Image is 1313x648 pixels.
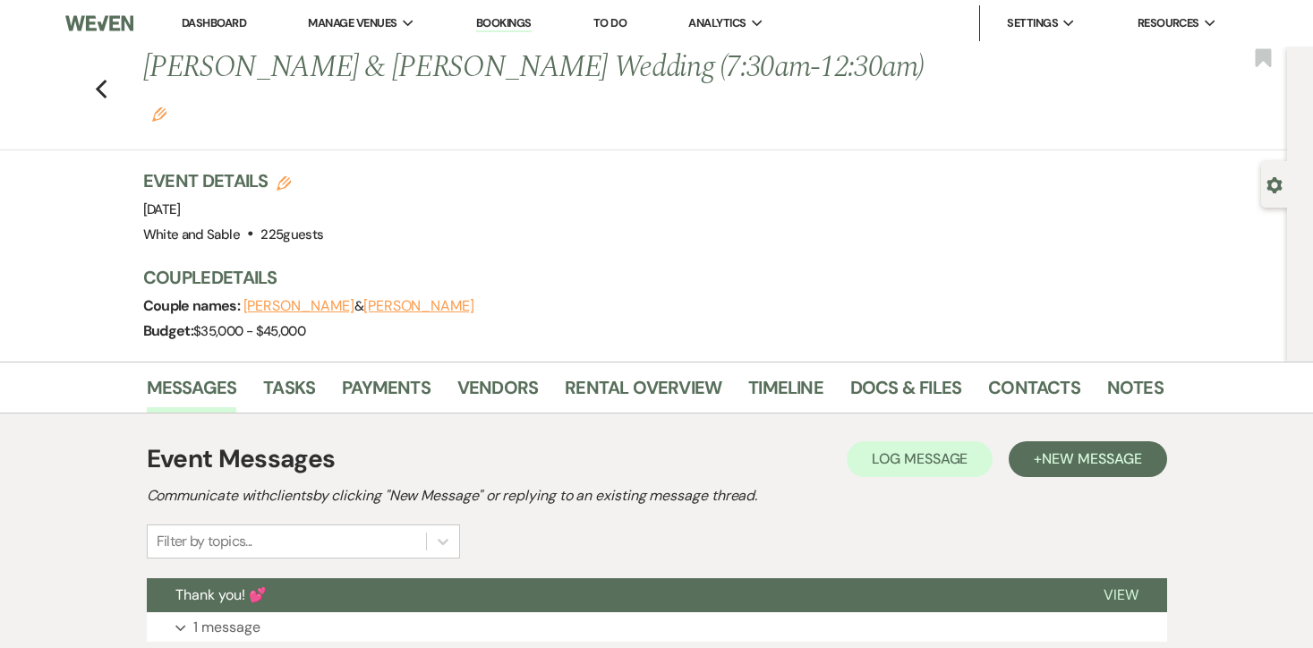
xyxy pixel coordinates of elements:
h3: Event Details [143,168,324,193]
h1: [PERSON_NAME] & [PERSON_NAME] Wedding (7:30am-12:30am) [143,47,945,132]
span: $35,000 - $45,000 [193,322,305,340]
a: Notes [1107,373,1164,413]
a: Bookings [476,15,532,32]
span: Log Message [872,449,968,468]
button: +New Message [1009,441,1166,477]
button: [PERSON_NAME] [363,299,474,313]
h1: Event Messages [147,440,336,478]
span: View [1104,585,1138,604]
button: Open lead details [1266,175,1283,192]
span: New Message [1042,449,1141,468]
button: 1 message [147,612,1167,643]
a: Messages [147,373,237,413]
button: Edit [152,106,166,122]
span: Manage Venues [308,14,396,32]
a: To Do [593,15,627,30]
a: Payments [342,373,431,413]
span: Analytics [688,14,746,32]
a: Contacts [988,373,1080,413]
span: Settings [1007,14,1058,32]
a: Tasks [263,373,315,413]
button: View [1075,578,1167,612]
span: [DATE] [143,200,181,218]
span: & [243,297,474,315]
button: Thank you! 💕 [147,578,1075,612]
a: Timeline [748,373,823,413]
p: 1 message [193,616,260,639]
div: Filter by topics... [157,531,252,552]
button: [PERSON_NAME] [243,299,354,313]
span: White and Sable [143,226,240,243]
span: Budget: [143,321,194,340]
a: Rental Overview [565,373,721,413]
span: Thank you! 💕 [175,585,267,604]
button: Log Message [847,441,993,477]
h2: Communicate with clients by clicking "New Message" or replying to an existing message thread. [147,485,1167,507]
img: Weven Logo [65,4,132,42]
span: 225 guests [260,226,323,243]
h3: Couple Details [143,265,1146,290]
a: Dashboard [182,15,246,30]
a: Vendors [457,373,538,413]
span: Resources [1138,14,1199,32]
a: Docs & Files [850,373,961,413]
span: Couple names: [143,296,243,315]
